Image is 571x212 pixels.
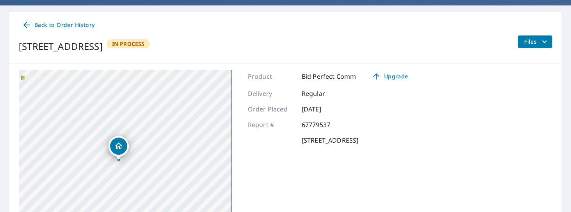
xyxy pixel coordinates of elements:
a: Back to Order History [19,18,98,32]
p: Product [248,72,295,81]
p: Delivery [248,89,295,98]
span: In Process [107,40,149,48]
p: Regular [302,89,349,98]
p: Bid Perfect Comm [302,72,356,81]
div: Dropped pin, building 1, Residential property, 4615 Deep Creek Blvd Portsmouth, VA 23702 [109,136,129,160]
p: [DATE] [302,104,349,114]
span: Files [524,37,549,46]
span: Upgrade [370,72,409,81]
div: [STREET_ADDRESS] [19,39,103,53]
p: Order Placed [248,104,295,114]
span: Back to Order History [22,20,94,30]
button: filesDropdownBtn-67779537 [518,35,552,48]
a: Upgrade [365,70,414,83]
p: Report # [248,120,295,129]
p: [STREET_ADDRESS] [302,136,358,145]
p: 67779537 [302,120,349,129]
